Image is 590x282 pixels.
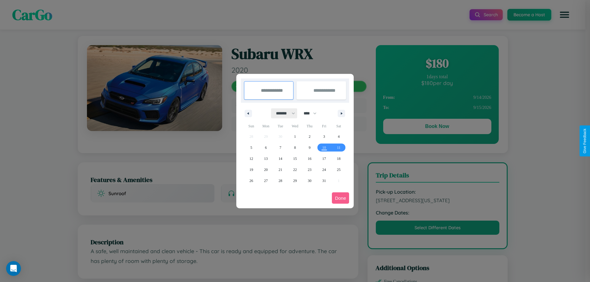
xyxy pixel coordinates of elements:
[244,121,258,131] span: Sun
[273,121,288,131] span: Tue
[273,153,288,164] button: 14
[279,164,282,175] span: 21
[332,164,346,175] button: 25
[294,131,296,142] span: 1
[322,153,326,164] span: 17
[258,121,273,131] span: Mon
[317,164,331,175] button: 24
[317,175,331,186] button: 31
[265,142,267,153] span: 6
[244,175,258,186] button: 26
[332,153,346,164] button: 18
[293,175,297,186] span: 29
[244,164,258,175] button: 19
[250,164,253,175] span: 19
[279,153,282,164] span: 14
[250,142,252,153] span: 5
[322,142,326,153] span: 10
[317,142,331,153] button: 10
[244,142,258,153] button: 5
[293,153,297,164] span: 15
[279,175,282,186] span: 28
[302,164,317,175] button: 23
[273,175,288,186] button: 28
[294,142,296,153] span: 8
[288,142,302,153] button: 8
[264,164,268,175] span: 20
[302,121,317,131] span: Thu
[332,131,346,142] button: 4
[337,142,340,153] span: 11
[288,131,302,142] button: 1
[302,131,317,142] button: 2
[288,175,302,186] button: 29
[309,142,310,153] span: 9
[288,153,302,164] button: 15
[332,121,346,131] span: Sat
[317,121,331,131] span: Fri
[323,131,325,142] span: 3
[308,153,311,164] span: 16
[280,142,281,153] span: 7
[302,175,317,186] button: 30
[309,131,310,142] span: 2
[273,164,288,175] button: 21
[302,142,317,153] button: 9
[332,192,349,204] button: Done
[250,153,253,164] span: 12
[6,261,21,276] div: Open Intercom Messenger
[317,153,331,164] button: 17
[273,142,288,153] button: 7
[322,175,326,186] span: 31
[583,129,587,153] div: Give Feedback
[288,121,302,131] span: Wed
[258,142,273,153] button: 6
[308,164,311,175] span: 23
[258,164,273,175] button: 20
[337,153,340,164] span: 18
[293,164,297,175] span: 22
[322,164,326,175] span: 24
[338,131,340,142] span: 4
[288,164,302,175] button: 22
[302,153,317,164] button: 16
[337,164,340,175] span: 25
[250,175,253,186] span: 26
[258,153,273,164] button: 13
[308,175,311,186] span: 30
[258,175,273,186] button: 27
[332,142,346,153] button: 11
[244,153,258,164] button: 12
[264,175,268,186] span: 27
[317,131,331,142] button: 3
[264,153,268,164] span: 13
